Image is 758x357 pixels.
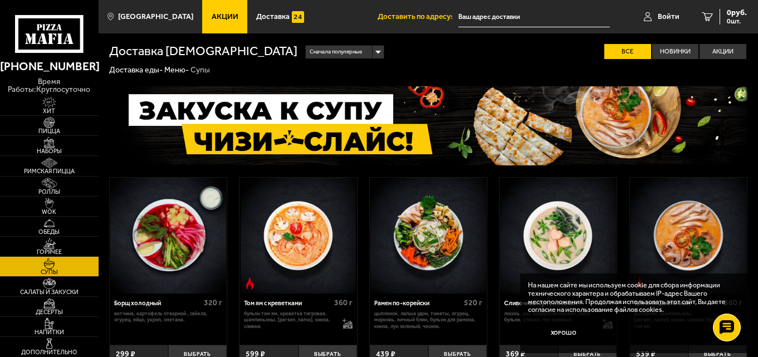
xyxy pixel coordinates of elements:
a: Рамен по-корейски [370,178,487,294]
label: Новинки [652,44,699,59]
img: Сливочный суп с лососем [500,178,616,294]
img: Том ям с креветками [241,178,356,294]
a: Меню- [164,65,189,75]
a: Острое блюдоТом ям с цыплёнком [630,178,747,294]
label: Акции [700,44,746,59]
div: Борщ холодный [114,300,202,307]
span: 360 г [334,298,353,307]
h1: Доставка [DEMOGRAPHIC_DATA] [109,45,297,58]
p: цыпленок, лапша удон, томаты, огурец, морковь, яичный блин, бульон для рамена, кинза, лук зеленый... [374,310,483,329]
a: Сливочный суп с лососем [500,178,617,294]
span: 0 руб. [727,9,747,17]
span: Войти [658,13,679,21]
span: Сначала популярные [310,45,362,60]
a: Доставка еды- [109,65,163,75]
span: [GEOGRAPHIC_DATA] [118,13,193,21]
span: 520 г [464,298,482,307]
img: Острое блюдо [244,277,256,289]
div: Том ям с креветками [244,300,331,307]
span: Акции [212,13,238,21]
img: Рамен по-корейски [370,178,486,294]
div: Рамен по-корейски [374,300,462,307]
label: Все [604,44,651,59]
span: Доставка [256,13,290,21]
div: Сливочный суп с лососем [504,300,591,307]
div: Супы [190,65,210,75]
img: Том ям с цыплёнком [630,178,746,294]
a: Борщ холодный [110,178,227,294]
span: Доставить по адресу: [378,13,458,21]
button: Хорошо [528,322,599,346]
a: Острое блюдоТом ям с креветками [239,178,356,294]
span: 0 шт. [727,18,747,25]
img: Борщ холодный [110,178,226,294]
p: ветчина, картофель отварной , свёкла, огурец, яйцо, укроп, сметана. [114,310,223,323]
p: На нашем сайте мы используем cookie для сбора информации технического характера и обрабатываем IP... [528,281,733,314]
span: 320 г [204,298,222,307]
input: Ваш адрес доставки [458,7,610,27]
p: лосось, рис, водоросли вакамэ, мисо бульон, сливки, лук зеленый. [504,310,594,323]
p: бульон том ям, креветка тигровая, шампиньоны, [PERSON_NAME], кинза, сливки. [244,310,334,329]
img: 15daf4d41897b9f0e9f617042186c801.svg [292,11,304,23]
